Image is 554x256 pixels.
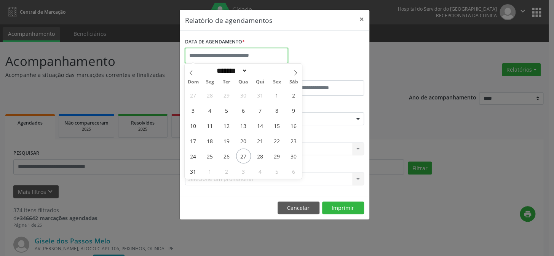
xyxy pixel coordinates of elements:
[286,88,301,102] span: Agosto 2, 2025
[219,103,234,118] span: Agosto 5, 2025
[269,118,284,133] span: Agosto 15, 2025
[186,164,201,179] span: Agosto 31, 2025
[268,80,285,85] span: Sex
[186,133,201,148] span: Agosto 17, 2025
[236,103,251,118] span: Agosto 6, 2025
[286,118,301,133] span: Agosto 16, 2025
[236,149,251,163] span: Agosto 27, 2025
[269,133,284,148] span: Agosto 22, 2025
[269,164,284,179] span: Setembro 5, 2025
[269,103,284,118] span: Agosto 8, 2025
[253,149,268,163] span: Agosto 28, 2025
[235,80,252,85] span: Qua
[219,118,234,133] span: Agosto 12, 2025
[247,67,273,75] input: Year
[286,149,301,163] span: Agosto 30, 2025
[203,133,217,148] span: Agosto 18, 2025
[218,80,235,85] span: Ter
[253,103,268,118] span: Agosto 7, 2025
[236,164,251,179] span: Setembro 3, 2025
[269,149,284,163] span: Agosto 29, 2025
[286,133,301,148] span: Agosto 23, 2025
[214,67,247,75] select: Month
[186,88,201,102] span: Julho 27, 2025
[278,202,319,214] button: Cancelar
[186,103,201,118] span: Agosto 3, 2025
[186,149,201,163] span: Agosto 24, 2025
[203,118,217,133] span: Agosto 11, 2025
[203,149,217,163] span: Agosto 25, 2025
[253,88,268,102] span: Julho 31, 2025
[185,15,272,25] h5: Relatório de agendamentos
[203,103,217,118] span: Agosto 4, 2025
[201,80,218,85] span: Seg
[236,88,251,102] span: Julho 30, 2025
[219,88,234,102] span: Julho 29, 2025
[236,133,251,148] span: Agosto 20, 2025
[276,69,364,80] label: ATÉ
[203,164,217,179] span: Setembro 1, 2025
[185,36,245,48] label: DATA DE AGENDAMENTO
[203,88,217,102] span: Julho 28, 2025
[186,118,201,133] span: Agosto 10, 2025
[322,202,364,214] button: Imprimir
[219,149,234,163] span: Agosto 26, 2025
[285,80,302,85] span: Sáb
[185,80,201,85] span: Dom
[219,164,234,179] span: Setembro 2, 2025
[286,164,301,179] span: Setembro 6, 2025
[236,118,251,133] span: Agosto 13, 2025
[253,118,268,133] span: Agosto 14, 2025
[253,164,268,179] span: Setembro 4, 2025
[219,133,234,148] span: Agosto 19, 2025
[354,10,369,29] button: Close
[252,80,268,85] span: Qui
[286,103,301,118] span: Agosto 9, 2025
[253,133,268,148] span: Agosto 21, 2025
[269,88,284,102] span: Agosto 1, 2025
